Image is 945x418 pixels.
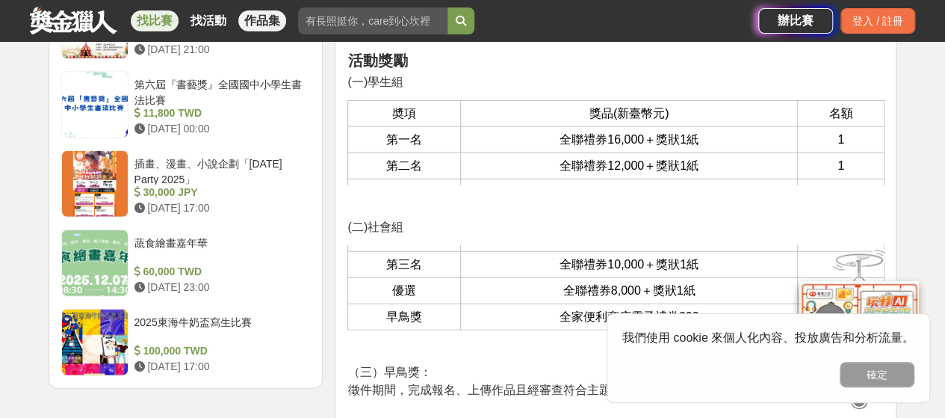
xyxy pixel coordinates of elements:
div: 蔬食繪畫嘉年華 [134,236,305,264]
a: 2025東海牛奶盃寫生比賽 100,000 TWD [DATE] 17:00 [61,309,311,376]
input: 有長照挺你，care到心坎裡！青春出手，拍出照顧 影音徵件活動 [298,7,447,34]
span: 奬項 [392,107,416,120]
span: 徵件期間，完成報名、上傳作品且經審查符合主題之各組前15名參賽者可獲得早鳥獎。 [347,384,803,396]
strong: 活動獎勵 [347,52,407,69]
span: (一)學生組 [347,76,403,88]
a: 插畫、漫畫、小說企劃「[DATE] Party 2025」 30,000 JPY [DATE] 17:00 [61,150,311,218]
span: 第一名 [386,133,422,146]
span: （三）早鳥獎： [347,366,431,378]
span: (二)社會組 [347,221,403,233]
span: 全聯禮券16,000＋獎狀1紙 [560,133,698,146]
div: 100,000 TWD [134,343,305,359]
button: 確定 [840,362,914,387]
a: 第六屆『書藝獎』全國國中小學生書法比賽 11,800 TWD [DATE] 00:00 [61,71,311,138]
div: 2025東海牛奶盃寫生比賽 [134,315,305,343]
a: 找比賽 [131,10,179,31]
span: 名額 [829,107,853,120]
span: 優選 [392,284,416,297]
img: d2146d9a-e6f6-4337-9592-8cefde37ba6b.png [799,281,919,381]
span: 1 [837,133,844,146]
a: 辦比賽 [758,8,833,34]
a: 找活動 [185,10,232,31]
span: 獎品(新臺幣元) [589,107,669,120]
span: 第二名 [386,159,422,172]
span: 早鳥獎 [386,310,422,323]
div: [DATE] 21:00 [134,42,305,58]
span: 全聯禮券8,000＋獎狀1紙 [563,284,695,297]
div: 11,800 TWD [134,105,305,121]
div: [DATE] 00:00 [134,121,305,137]
div: 60,000 TWD [134,264,305,280]
div: [DATE] 17:00 [134,200,305,216]
span: 全家便利商店電子禮券200 [560,310,699,323]
div: 插畫、漫畫、小說企劃「[DATE] Party 2025」 [134,156,305,185]
span: 全聯禮券10,000＋獎狀1紙 [560,258,698,271]
span: 我們使用 cookie 來個人化內容、投放廣告和分析流量。 [622,331,914,344]
div: [DATE] 17:00 [134,359,305,375]
a: 作品集 [238,10,286,31]
div: [DATE] 23:00 [134,280,305,295]
div: 30,000 JPY [134,185,305,200]
span: 1 [837,159,844,172]
a: 蔬食繪畫嘉年華 60,000 TWD [DATE] 23:00 [61,230,311,297]
span: 全聯禮券12,000＋獎狀1紙 [560,159,698,172]
div: 登入 / 註冊 [840,8,915,34]
span: 第三名 [386,258,422,271]
div: 第六屆『書藝獎』全國國中小學生書法比賽 [134,77,305,105]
